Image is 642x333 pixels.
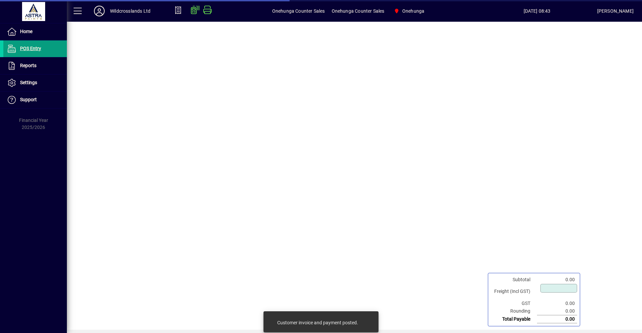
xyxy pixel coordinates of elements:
td: Subtotal [491,276,537,284]
a: Reports [3,57,67,74]
span: Onehunga [402,6,424,16]
td: Rounding [491,307,537,315]
button: Profile [89,5,110,17]
span: Onehunga Counter Sales [332,6,385,16]
span: Onehunga [391,5,427,17]
a: Home [3,23,67,40]
span: Reports [20,63,36,68]
td: 0.00 [537,300,577,307]
span: Support [20,97,37,102]
td: Freight (Incl GST) [491,284,537,300]
span: POS Entry [20,46,41,51]
div: [PERSON_NAME] [597,6,634,16]
span: [DATE] 08:43 [477,6,597,16]
td: 0.00 [537,276,577,284]
div: Wildcrosslands Ltd [110,6,150,16]
a: Support [3,92,67,108]
span: Onehunga Counter Sales [272,6,325,16]
div: Customer invoice and payment posted. [277,319,358,326]
td: 0.00 [537,307,577,315]
td: Total Payable [491,315,537,323]
td: GST [491,300,537,307]
td: 0.00 [537,315,577,323]
span: Home [20,29,32,34]
span: Settings [20,80,37,85]
a: Settings [3,74,67,91]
